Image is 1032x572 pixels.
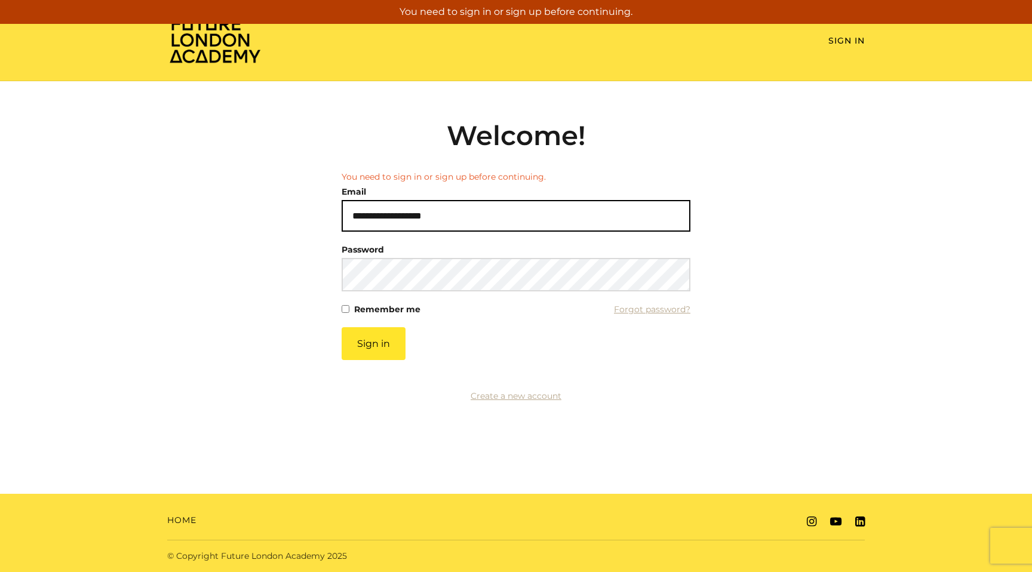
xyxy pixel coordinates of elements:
h2: Welcome! [342,119,690,152]
li: You need to sign in or sign up before continuing. [342,171,690,183]
div: © Copyright Future London Academy 2025 [158,550,516,562]
img: Home Page [167,16,263,64]
a: Create a new account [471,390,561,401]
label: Email [342,183,366,200]
label: Password [342,241,384,258]
button: Sign in [342,327,406,360]
label: Remember me [354,301,420,318]
a: Home [167,514,196,527]
p: You need to sign in or sign up before continuing. [5,5,1027,19]
a: Sign In [828,35,865,46]
a: Forgot password? [614,301,690,318]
